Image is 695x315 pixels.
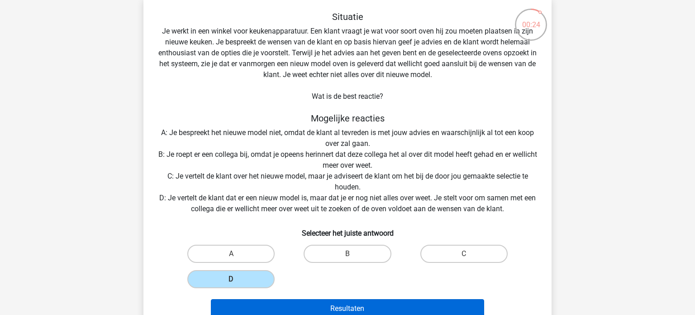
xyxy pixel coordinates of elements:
[420,245,508,263] label: C
[187,245,275,263] label: A
[187,270,275,288] label: D
[158,11,537,22] h5: Situatie
[158,113,537,124] h5: Mogelijke reacties
[158,222,537,237] h6: Selecteer het juiste antwoord
[304,245,391,263] label: B
[514,8,548,30] div: 00:24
